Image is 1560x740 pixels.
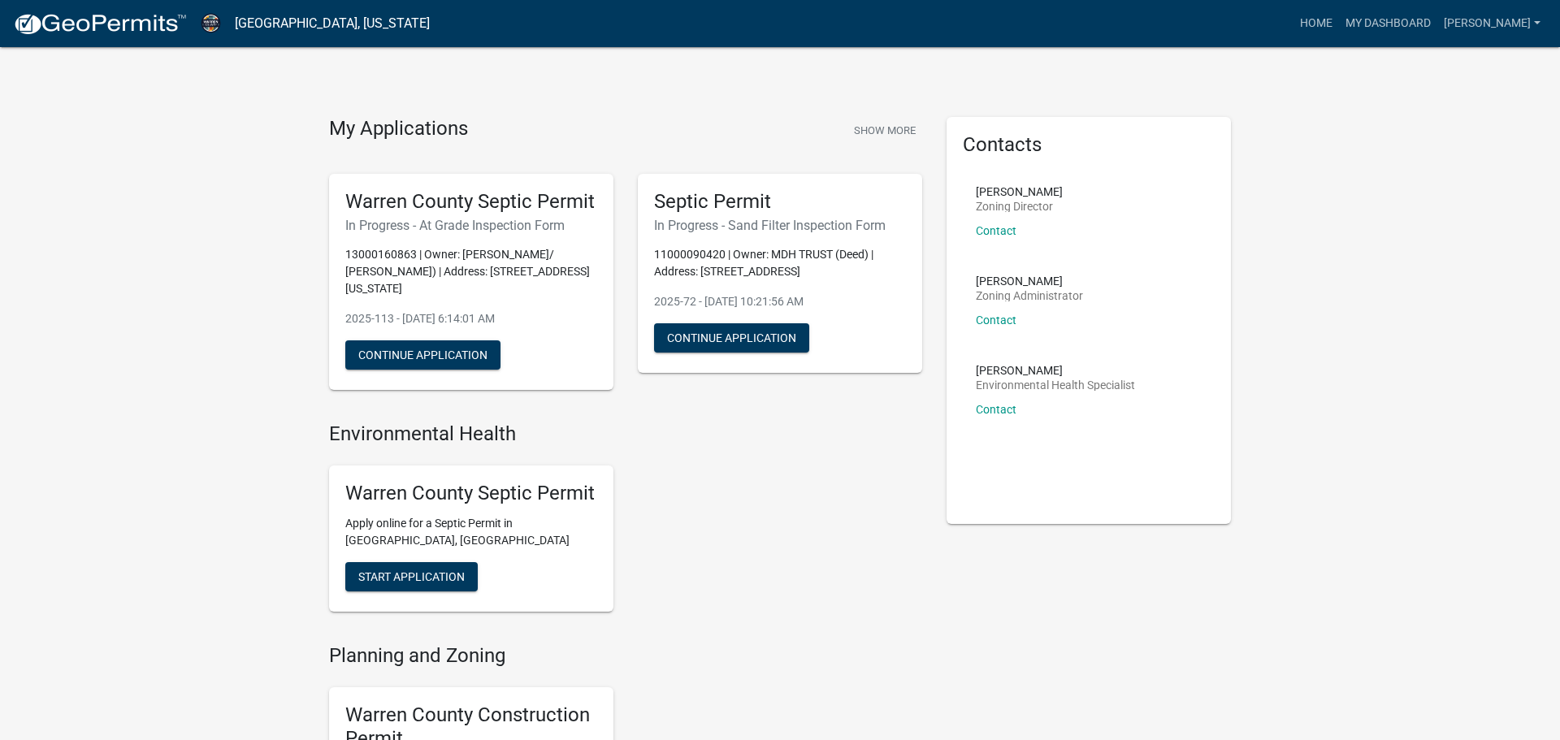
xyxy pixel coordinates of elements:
[200,12,222,34] img: Warren County, Iowa
[654,246,906,280] p: 11000090420 | Owner: MDH TRUST (Deed) | Address: [STREET_ADDRESS]
[654,293,906,310] p: 2025-72 - [DATE] 10:21:56 AM
[654,323,809,353] button: Continue Application
[976,403,1016,416] a: Contact
[847,117,922,144] button: Show More
[654,190,906,214] h5: Septic Permit
[976,224,1016,237] a: Contact
[345,562,478,591] button: Start Application
[358,570,465,583] span: Start Application
[976,379,1135,391] p: Environmental Health Specialist
[1293,8,1339,39] a: Home
[976,365,1135,376] p: [PERSON_NAME]
[654,218,906,233] h6: In Progress - Sand Filter Inspection Form
[329,117,468,141] h4: My Applications
[345,340,500,370] button: Continue Application
[329,422,922,446] h4: Environmental Health
[345,482,597,505] h5: Warren County Septic Permit
[976,275,1083,287] p: [PERSON_NAME]
[329,644,922,668] h4: Planning and Zoning
[976,186,1063,197] p: [PERSON_NAME]
[1339,8,1437,39] a: My Dashboard
[345,310,597,327] p: 2025-113 - [DATE] 6:14:01 AM
[976,201,1063,212] p: Zoning Director
[345,190,597,214] h5: Warren County Septic Permit
[345,515,597,549] p: Apply online for a Septic Permit in [GEOGRAPHIC_DATA], [GEOGRAPHIC_DATA]
[345,218,597,233] h6: In Progress - At Grade Inspection Form
[345,246,597,297] p: 13000160863 | Owner: [PERSON_NAME]/ [PERSON_NAME]) | Address: [STREET_ADDRESS][US_STATE]
[963,133,1215,157] h5: Contacts
[976,314,1016,327] a: Contact
[976,290,1083,301] p: Zoning Administrator
[1437,8,1547,39] a: [PERSON_NAME]
[235,10,430,37] a: [GEOGRAPHIC_DATA], [US_STATE]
